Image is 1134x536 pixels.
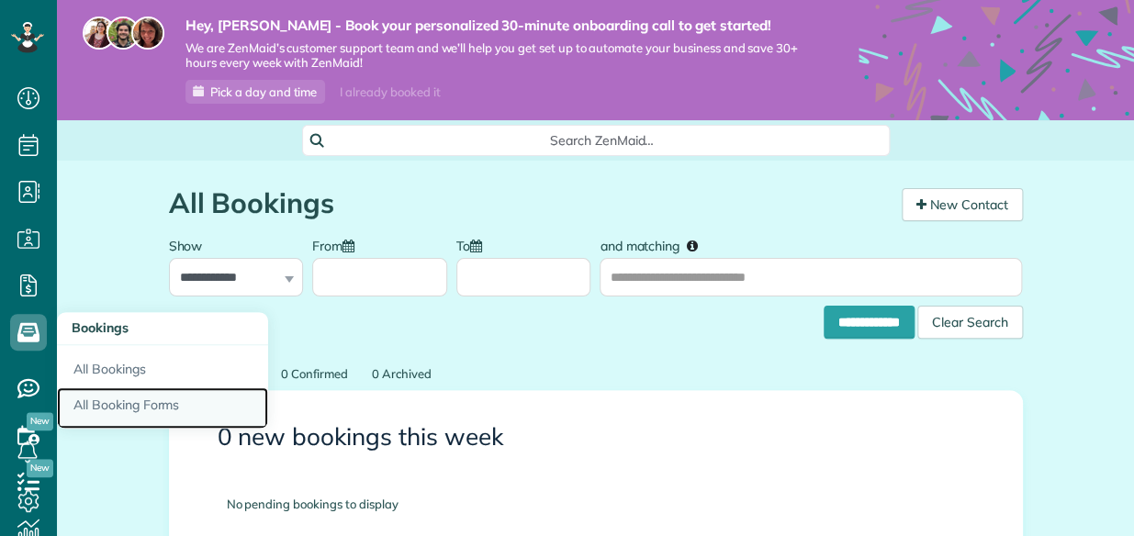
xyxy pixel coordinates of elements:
div: Clear Search [917,306,1023,339]
h3: 0 new bookings this week [218,424,974,451]
a: 0 Archived [361,357,443,391]
div: I already booked it [329,81,451,104]
label: To [456,228,491,262]
a: All Booking Forms [57,387,268,430]
img: maria-72a9807cf96188c08ef61303f053569d2e2a8a1cde33d635c8a3ac13582a053d.jpg [83,17,116,50]
img: jorge-587dff0eeaa6aab1f244e6dc62b8924c3b6ad411094392a53c71c6c4a576187d.jpg [107,17,140,50]
a: Clear Search [917,309,1023,324]
a: New Contact [902,188,1023,221]
span: New [27,412,53,430]
a: Pick a day and time [185,80,325,104]
strong: Hey, [PERSON_NAME] - Book your personalized 30-minute onboarding call to get started! [185,17,803,35]
a: All Bookings [57,345,268,387]
label: and matching [600,228,711,262]
img: michelle-19f622bdf1676172e81f8f8fba1fb50e276960ebfe0243fe18214015130c80e4.jpg [131,17,164,50]
span: Bookings [72,319,129,336]
span: Pick a day and time [210,84,317,99]
h1: All Bookings [169,188,888,218]
span: We are ZenMaid’s customer support team and we’ll help you get set up to automate your business an... [185,40,803,72]
label: From [312,228,364,262]
a: 0 Confirmed [270,357,359,391]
